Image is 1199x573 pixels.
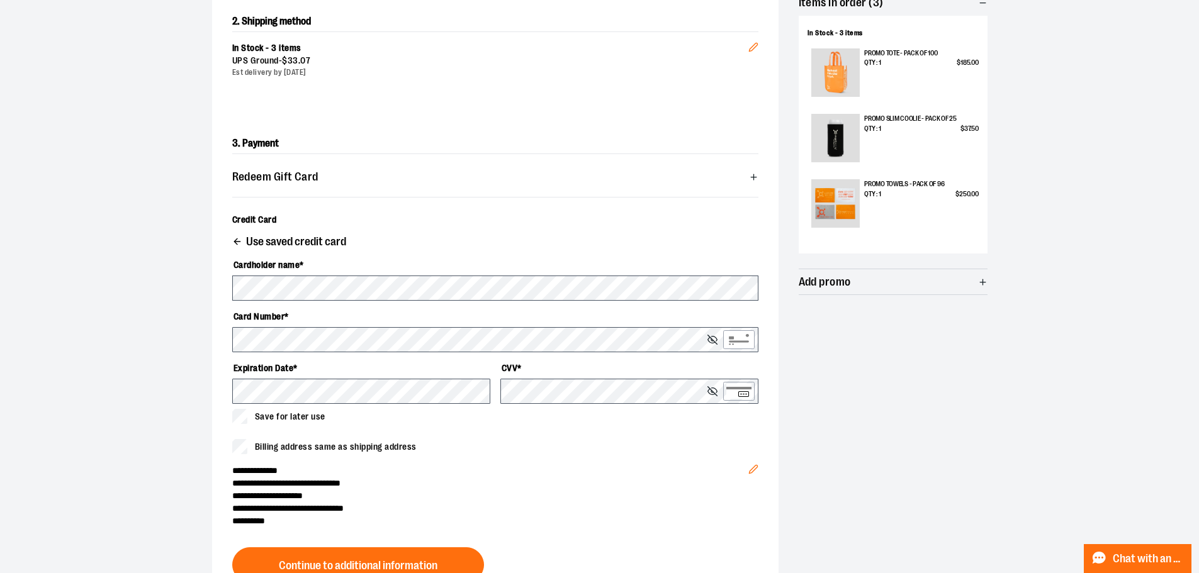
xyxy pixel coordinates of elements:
[255,440,417,453] span: Billing address same as shipping address
[971,58,978,67] span: 00
[1113,553,1184,565] span: Chat with an Expert
[864,114,978,124] p: Promo Slim Coolie - Pack of 25
[970,58,971,67] span: .
[960,58,970,67] span: 185
[232,164,758,189] button: Redeem Gift Card
[500,357,758,379] label: CVV *
[232,133,758,154] h2: 3. Payment
[864,48,978,58] p: Promo Tote - Pack of 100
[971,190,978,198] span: 00
[864,124,881,134] span: Qty : 1
[864,58,881,68] span: Qty : 1
[959,190,970,198] span: 250
[232,254,758,275] label: Cardholder name *
[232,214,277,225] span: Credit Card
[232,171,318,183] span: Redeem Gift Card
[960,125,964,133] span: $
[298,55,301,65] span: .
[232,67,748,78] div: Est delivery by [DATE]
[279,560,437,572] span: Continue to additional information
[957,58,960,67] span: $
[300,55,310,65] span: 07
[955,190,959,198] span: $
[970,125,971,133] span: .
[808,28,979,38] div: In Stock - 3 items
[246,236,346,248] span: Use saved credit card
[232,11,758,31] h2: 2. Shipping method
[864,189,881,199] span: Qty : 1
[232,439,247,454] input: Billing address same as shipping address
[970,190,971,198] span: .
[282,55,288,65] span: $
[964,125,970,133] span: 37
[232,42,748,55] div: In Stock - 3 items
[864,179,978,189] p: Promo Towels - Pack of 96
[1084,544,1192,573] button: Chat with an Expert
[255,410,325,423] span: Save for later use
[738,22,768,66] button: Edit
[971,125,978,133] span: 50
[799,269,988,294] button: Add promo
[288,55,298,65] span: 33
[799,276,851,288] span: Add promo
[232,55,748,67] div: UPS Ground -
[738,444,768,488] button: Edit
[232,409,247,424] input: Save for later use
[232,236,346,250] button: Use saved credit card
[232,357,490,379] label: Expiration Date *
[232,306,758,327] label: Card Number *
